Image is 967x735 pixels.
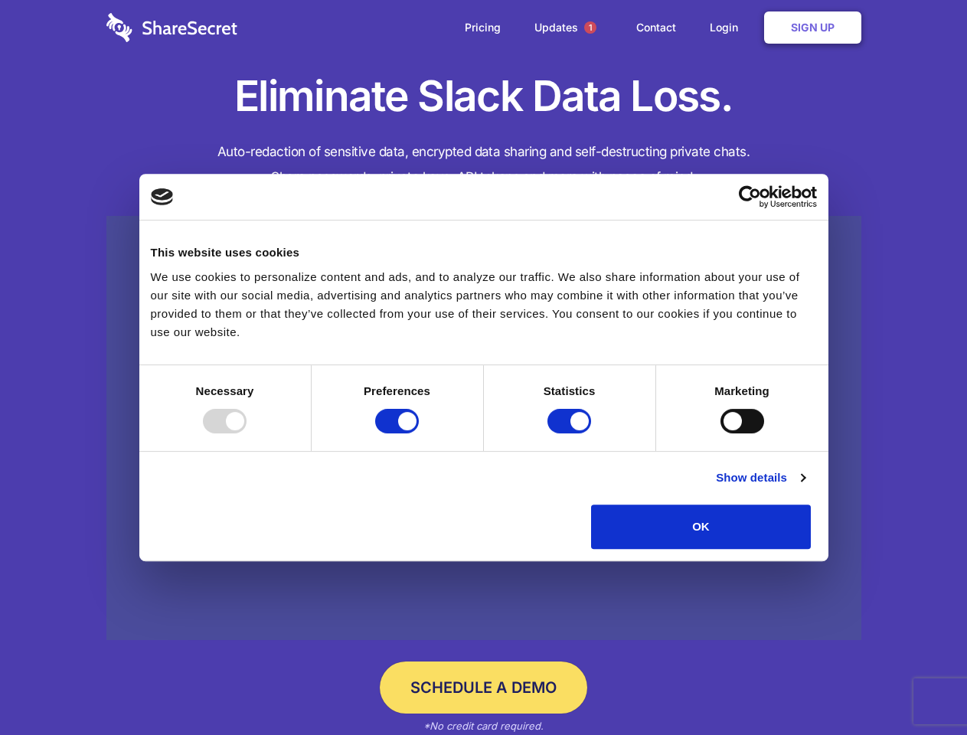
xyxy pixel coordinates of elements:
a: Login [694,4,761,51]
a: Usercentrics Cookiebot - opens in a new window [683,185,817,208]
strong: Necessary [196,384,254,397]
a: Schedule a Demo [380,661,587,714]
div: This website uses cookies [151,243,817,262]
a: Wistia video thumbnail [106,216,861,641]
h1: Eliminate Slack Data Loss. [106,69,861,124]
a: Contact [621,4,691,51]
span: 1 [584,21,596,34]
strong: Preferences [364,384,430,397]
button: OK [591,505,811,549]
div: We use cookies to personalize content and ads, and to analyze our traffic. We also share informat... [151,268,817,341]
img: logo [151,188,174,205]
a: Show details [716,469,805,487]
strong: Statistics [544,384,596,397]
strong: Marketing [714,384,769,397]
img: logo-wordmark-white-trans-d4663122ce5f474addd5e946df7df03e33cb6a1c49d2221995e7729f52c070b2.svg [106,13,237,42]
a: Sign Up [764,11,861,44]
h4: Auto-redaction of sensitive data, encrypted data sharing and self-destructing private chats. Shar... [106,139,861,190]
a: Pricing [449,4,516,51]
em: *No credit card required. [423,720,544,732]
